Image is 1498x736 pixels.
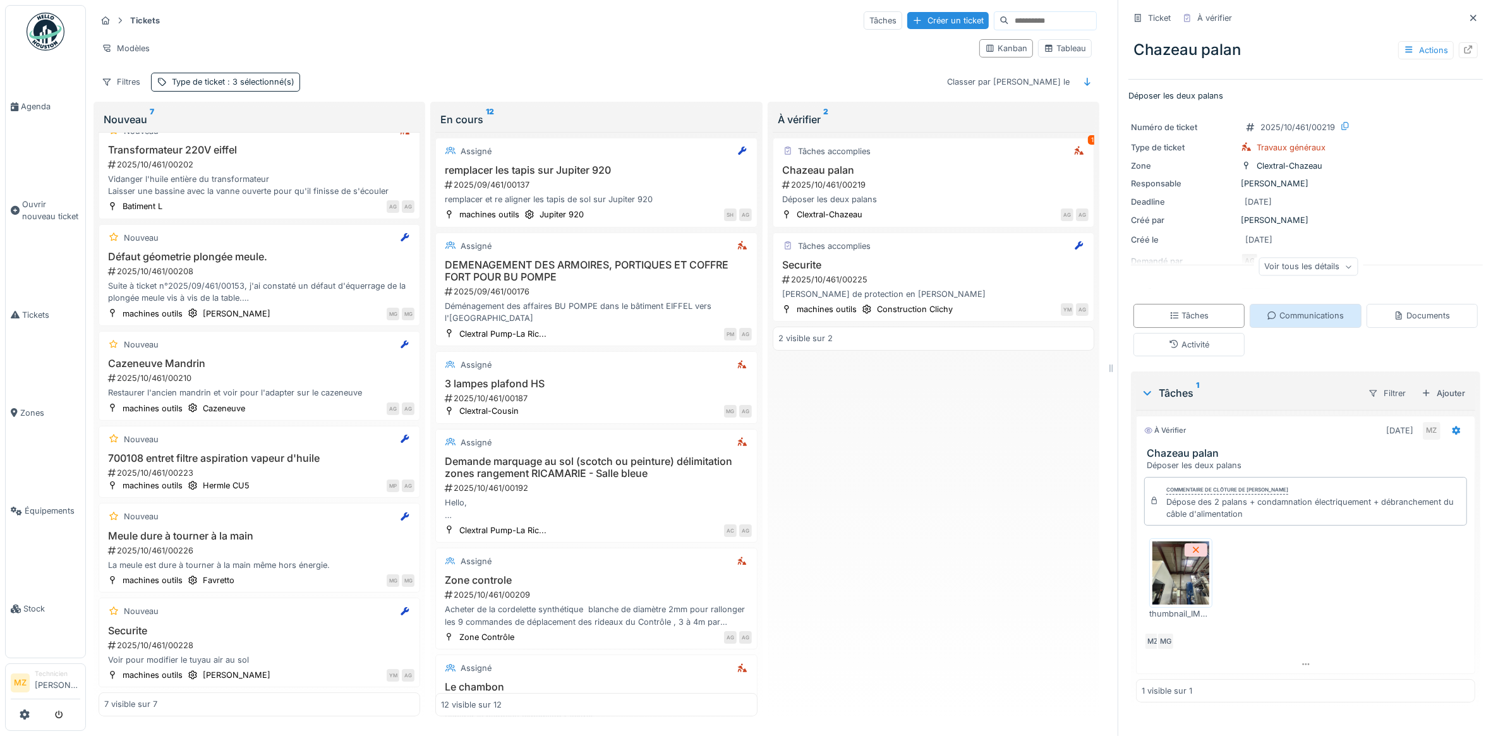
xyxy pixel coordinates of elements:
h3: Chazeau palan [778,164,1089,176]
div: Favretto [203,574,234,586]
div: 1 visible sur 1 [1142,685,1192,697]
div: Commentaire de clôture de [PERSON_NAME] [1166,486,1288,495]
h3: Cazeneuve Mandrin [104,358,414,370]
div: Déposer les deux palans [1147,459,1470,471]
div: AG [739,631,752,644]
div: AG [739,524,752,537]
div: Construction Clichy [877,303,953,315]
div: AG [387,200,399,213]
div: SH [724,208,737,221]
div: 2025/10/461/00202 [107,159,414,171]
a: Ouvrir nouveau ticket [6,155,85,265]
div: 2025/10/461/00209 [444,589,751,601]
div: AG [402,480,414,492]
li: [PERSON_NAME] [35,669,80,696]
div: AG [1076,303,1089,316]
div: Filtrer [1363,384,1411,402]
div: machines outils [797,303,857,315]
div: Travaux généraux [1257,142,1326,154]
div: machines outils [123,574,183,586]
div: MG [402,308,414,320]
div: À vérifier [778,112,1089,127]
div: Déposer les deux palans [778,193,1089,205]
div: [DATE] [1245,196,1272,208]
span: Ouvrir nouveau ticket [22,198,80,222]
h3: Transformateur 220V eiffel [104,144,414,156]
div: Nouveau [124,605,159,617]
div: AG [739,328,752,341]
div: remplacer et re aligner les tapis de sol sur Jupiter 920 [441,193,751,205]
li: MZ [11,673,30,692]
h3: DEMENAGEMENT DES ARMOIRES, PORTIQUES ET COFFRE FORT POUR BU POMPE [441,259,751,283]
div: Tableau [1044,42,1086,54]
div: machines outils [123,308,183,320]
a: Équipements [6,462,85,560]
div: AG [724,631,737,644]
div: Assigné [461,145,492,157]
div: Vidanger l'huile entière du transformateur Laisser une bassine avec la vanne ouverte pour qu'il f... [104,173,414,197]
div: AG [1076,208,1089,221]
div: MP [387,480,399,492]
div: Dépose des 2 palans + condamnation électriquement + débranchement du câble d'alimentation [1166,496,1461,520]
div: YM [1061,303,1073,316]
div: AG [739,405,752,418]
div: 2025/10/461/00219 [781,179,1089,191]
h3: Zone controle [441,574,751,586]
div: Tâches accomplies [798,240,871,252]
sup: 2 [823,112,828,127]
div: MZ [1423,422,1441,440]
div: Jupiter 920 [540,208,584,220]
span: Stock [23,603,80,615]
div: Communications [1267,310,1344,322]
span: Tickets [22,309,80,321]
div: Documents [1394,310,1450,322]
div: [DATE] [1245,234,1272,246]
div: 7 visible sur 7 [104,698,157,710]
div: 2025/10/461/00192 [444,482,751,494]
h3: 700108 entret filtre aspiration vapeur d'huile [104,452,414,464]
p: Déposer les deux palans [1128,90,1483,102]
strong: Tickets [125,15,165,27]
div: 12 visible sur 12 [441,699,502,711]
div: Technicien [35,669,80,679]
div: [PERSON_NAME] [1131,178,1480,190]
div: Tâches [1169,310,1209,322]
div: Suite à ticket n°2025/09/461/00153, j'ai constaté un défaut d'équerrage de la plongée meule vis à... [104,280,414,304]
div: 2025/10/461/00219 [1260,121,1335,133]
div: MG [724,405,737,418]
div: Assigné [461,359,492,371]
div: Activité [1169,339,1209,351]
div: Ticket [1148,12,1171,24]
div: 2025/10/461/00223 [107,467,414,479]
div: Zone Contrôle [459,631,514,643]
div: En cours [440,112,752,127]
div: 2025/10/461/00210 [107,372,414,384]
div: AG [402,402,414,415]
h3: Securite [778,259,1089,271]
h3: Demande marquage au sol (scotch ou peinture) délimitation zones rangement RICAMARIE - Salle bleue [441,455,751,480]
div: AG [402,669,414,682]
div: Hello, suite au tour terrain, il faudrait délimiter les zones de rangement de la femme de ménage,... [441,497,751,521]
a: Stock [6,560,85,658]
div: YM [387,669,399,682]
sup: 1 [1196,385,1199,401]
img: mfjevrirephf32q71217c8ipkzda [1152,541,1209,605]
span: Agenda [21,100,80,112]
div: Chazeau palan [1128,33,1483,66]
div: Clextral Pump-La Ric... [459,524,547,536]
div: Créer un ticket [907,12,989,29]
div: [PERSON_NAME] de protection en [PERSON_NAME] [778,288,1089,300]
div: 2025/10/461/00228 [107,639,414,651]
sup: 7 [150,112,154,127]
div: Responsable [1131,178,1236,190]
div: Cazeneuve [203,402,245,414]
div: Type de ticket [1131,142,1236,154]
div: 2025/10/461/00208 [107,265,414,277]
div: Nouveau [124,510,159,522]
div: Nouveau [124,232,159,244]
div: 2025/09/461/00176 [444,286,751,298]
div: [PERSON_NAME] [203,308,270,320]
div: À vérifier [1144,425,1186,436]
div: Voir tous les détails [1259,258,1358,276]
div: Créé par [1131,214,1236,226]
